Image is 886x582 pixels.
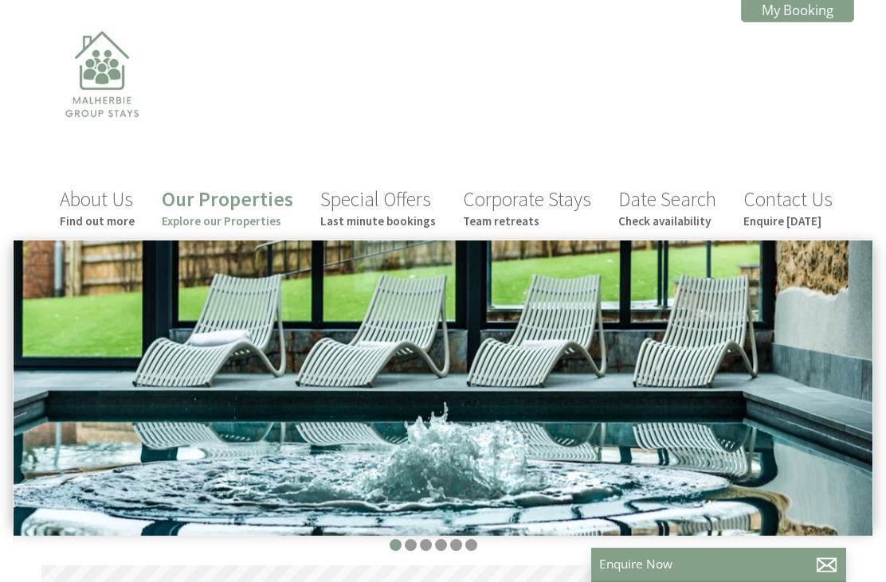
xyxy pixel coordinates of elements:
small: Last minute bookings [320,213,436,229]
a: Contact UsEnquire [DATE] [743,186,833,229]
small: Team retreats [463,213,591,229]
small: Find out more [60,213,135,229]
a: Our PropertiesExplore our Properties [162,186,293,229]
a: Date SearchCheck availability [618,186,716,229]
a: About UsFind out more [60,186,135,229]
a: Special OffersLast minute bookings [320,186,436,229]
p: Enquire Now [599,556,838,572]
small: Check availability [618,213,716,229]
img: Malherbie Group Stays [22,21,182,180]
small: Explore our Properties [162,213,293,229]
small: Enquire [DATE] [743,213,833,229]
a: Corporate StaysTeam retreats [463,186,591,229]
